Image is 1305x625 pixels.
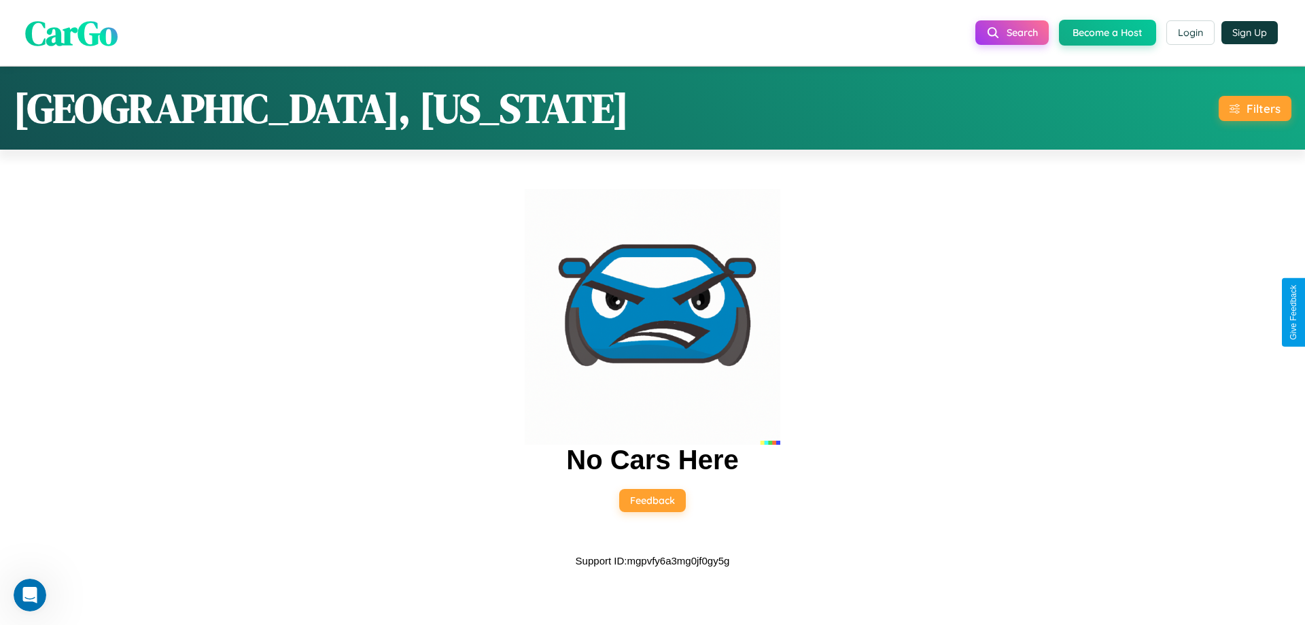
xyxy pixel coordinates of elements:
button: Filters [1219,96,1291,121]
button: Become a Host [1059,20,1156,46]
img: car [525,189,780,445]
iframe: Intercom live chat [14,579,46,611]
button: Sign Up [1221,21,1278,44]
div: Filters [1247,101,1281,116]
h2: No Cars Here [566,445,738,475]
span: Search [1007,27,1038,39]
p: Support ID: mgpvfy6a3mg0jf0gy5g [576,552,730,570]
button: Search [975,20,1049,45]
h1: [GEOGRAPHIC_DATA], [US_STATE] [14,80,629,136]
div: Give Feedback [1289,285,1298,340]
span: CarGo [25,9,118,56]
button: Feedback [619,489,686,512]
button: Login [1166,20,1215,45]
